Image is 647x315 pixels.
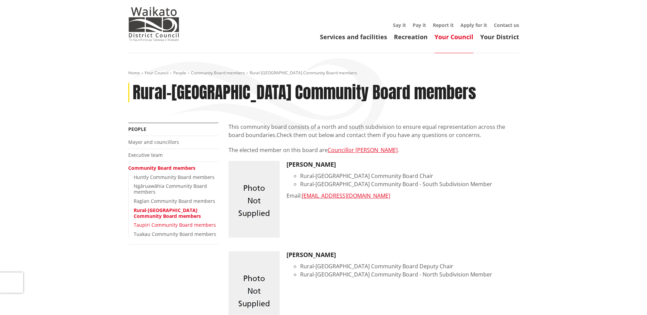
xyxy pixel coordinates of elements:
li: Rural-[GEOGRAPHIC_DATA] Community Board - North Subdivision Member [300,270,519,279]
p: The elected member on this board are . [229,146,519,154]
a: Your District [480,33,519,41]
a: Contact us [494,22,519,28]
span: Check them out below and contact them if you have any questions or concerns. [277,131,481,139]
a: Pay it [413,22,426,28]
a: Say it [393,22,406,28]
img: Waikato District Council - Te Kaunihera aa Takiwaa o Waikato [128,7,179,41]
p: This community board consists of a north and south subdivision to ensure equal representation acr... [229,123,519,139]
h3: [PERSON_NAME] [286,251,519,259]
a: Rural-[GEOGRAPHIC_DATA] Community Board members [134,207,201,219]
span: Rural-[GEOGRAPHIC_DATA] Community Board members [250,70,357,76]
a: Community Board members [128,165,195,171]
h1: Rural-[GEOGRAPHIC_DATA] Community Board members [133,83,476,103]
img: Photo not supplied [229,161,280,238]
a: Taupiri Community Board members [134,222,216,228]
a: Mayor and councillors [128,139,179,145]
a: Your Council [435,33,473,41]
nav: breadcrumb [128,70,519,76]
a: Huntly Community Board members [134,174,215,180]
a: Services and facilities [320,33,387,41]
a: Home [128,70,140,76]
div: Email: [286,192,519,200]
a: [EMAIL_ADDRESS][DOMAIN_NAME] [302,192,390,199]
li: Rural-[GEOGRAPHIC_DATA] Community Board Deputy Chair [300,262,519,270]
a: People [173,70,186,76]
a: Recreation [394,33,428,41]
a: Raglan Community Board members [134,198,215,204]
a: Report it [433,22,454,28]
li: Rural-[GEOGRAPHIC_DATA] Community Board Chair [300,172,519,180]
iframe: Messenger Launcher [616,286,640,311]
a: People [128,126,146,132]
a: Councillor [PERSON_NAME] [328,146,398,154]
a: Community Board members [191,70,245,76]
h3: [PERSON_NAME] [286,161,519,168]
a: Apply for it [460,22,487,28]
a: Your Council [145,70,168,76]
a: Tuakau Community Board members [134,231,216,237]
li: Rural-[GEOGRAPHIC_DATA] Community Board - South Subdivision Member [300,180,519,188]
a: Executive team [128,152,163,158]
a: Ngāruawāhia Community Board members [134,183,207,195]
